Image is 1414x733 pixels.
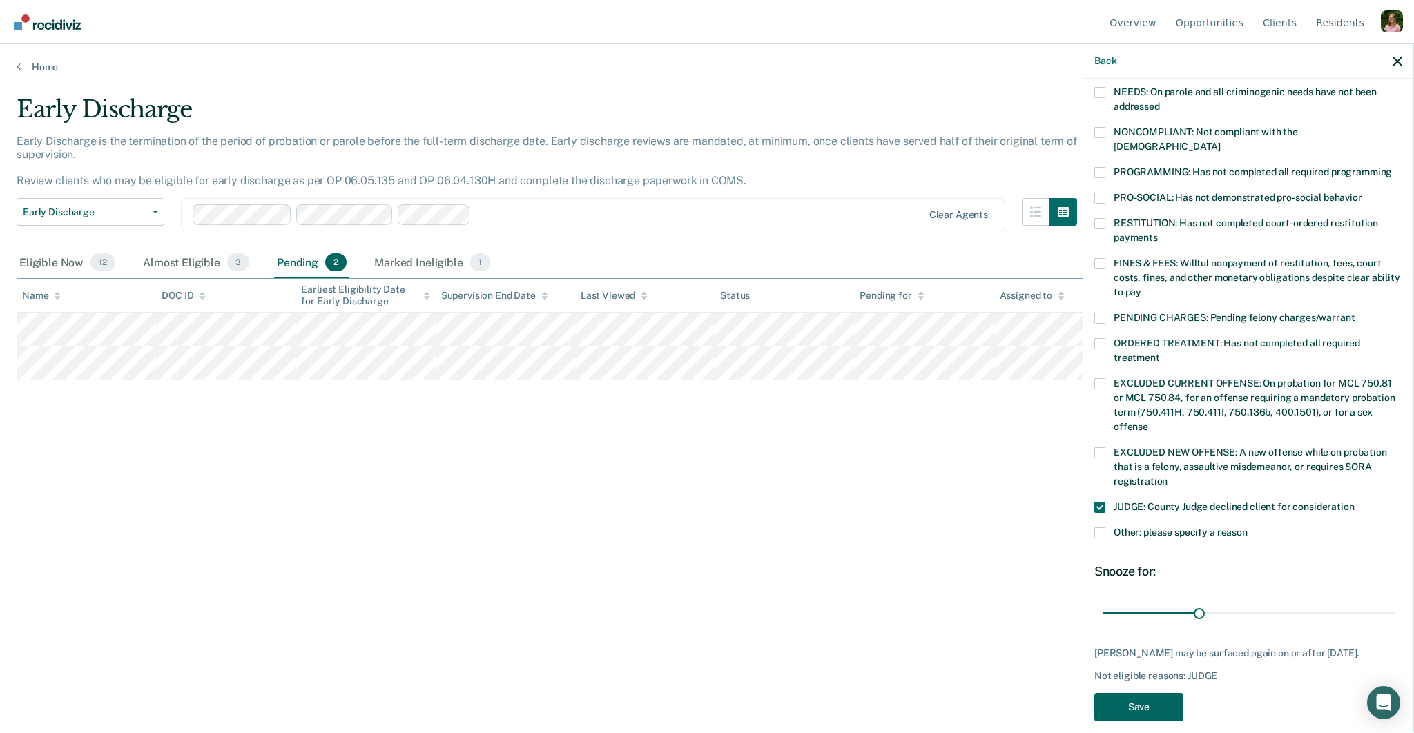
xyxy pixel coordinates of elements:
[22,290,61,302] div: Name
[1114,312,1355,323] span: PENDING CHARGES: Pending felony charges/warrant
[1114,447,1386,487] span: EXCLUDED NEW OFFENSE: A new offense while on probation that is a felony, assaultive misdemeanor, ...
[1094,55,1116,67] button: Back
[1094,670,1402,682] div: Not eligible reasons: JUDGE
[1381,10,1403,32] button: Profile dropdown button
[162,290,206,302] div: DOC ID
[1114,86,1377,112] span: NEEDS: On parole and all criminogenic needs have not been addressed
[929,209,988,221] div: Clear agents
[441,290,548,302] div: Supervision End Date
[1114,217,1378,243] span: RESTITUTION: Has not completed court-ordered restitution payments
[720,290,750,302] div: Status
[227,253,249,271] span: 3
[1114,338,1360,363] span: ORDERED TREATMENT: Has not completed all required treatment
[1114,527,1248,538] span: Other: please specify a reason
[1114,166,1392,177] span: PROGRAMMING: Has not completed all required programming
[1114,126,1298,152] span: NONCOMPLIANT: Not compliant with the [DEMOGRAPHIC_DATA]
[860,290,924,302] div: Pending for
[23,206,147,218] span: Early Discharge
[1094,647,1402,659] div: [PERSON_NAME] may be surfaced again on or after [DATE].
[1094,693,1183,721] button: Save
[1114,501,1355,512] span: JUDGE: County Judge declined client for consideration
[1114,378,1395,432] span: EXCLUDED CURRENT OFFENSE: On probation for MCL 750.81 or MCL 750.84, for an offense requiring a m...
[140,248,252,278] div: Almost Eligible
[17,61,1397,73] a: Home
[1094,564,1402,579] div: Snooze for:
[90,253,115,271] span: 12
[1114,257,1400,297] span: FINES & FEES: Willful nonpayment of restitution, fees, court costs, fines, and other monetary obl...
[1367,686,1400,719] div: Open Intercom Messenger
[17,95,1077,135] div: Early Discharge
[17,248,118,278] div: Eligible Now
[470,253,490,271] span: 1
[325,253,347,271] span: 2
[1000,290,1065,302] div: Assigned to
[581,290,648,302] div: Last Viewed
[371,248,493,278] div: Marked Ineligible
[14,14,81,30] img: Recidiviz
[17,135,1077,188] p: Early Discharge is the termination of the period of probation or parole before the full-term disc...
[301,284,429,307] div: Earliest Eligibility Date for Early Discharge
[1114,192,1362,203] span: PRO-SOCIAL: Has not demonstrated pro-social behavior
[274,248,349,278] div: Pending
